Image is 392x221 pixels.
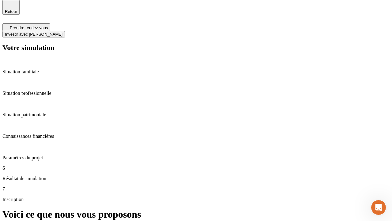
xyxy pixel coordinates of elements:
p: Situation familiale [2,69,390,75]
span: Prendre rendez-vous [10,25,48,30]
h1: Voici ce que nous vous proposons [2,209,390,220]
p: Connaissances financières [2,134,390,139]
p: 6 [2,165,390,171]
iframe: Intercom live chat [371,200,386,215]
p: Paramètres du projet [2,155,390,161]
p: 7 [2,186,390,192]
span: Retour [5,9,17,14]
p: Résultat de simulation [2,176,390,181]
p: Inscription [2,197,390,202]
span: Investir avec [PERSON_NAME] [5,32,62,37]
button: Investir avec [PERSON_NAME] [2,31,65,37]
h2: Votre simulation [2,44,390,52]
button: Prendre rendez-vous [2,23,50,31]
p: Situation patrimoniale [2,112,390,118]
p: Situation professionnelle [2,91,390,96]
